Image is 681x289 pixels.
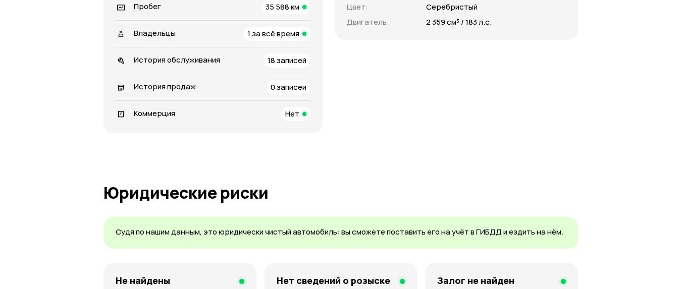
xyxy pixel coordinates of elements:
p: Цвет : [347,2,414,13]
span: 18 записей [268,55,306,66]
span: История продаж [134,81,196,92]
span: 1 за всё время [247,28,299,39]
h1: Юридические риски [103,184,578,202]
p: 2 359 см³ / 183 л.с. [426,17,492,28]
span: Владельцы [134,28,176,38]
span: Нет [285,108,299,119]
h4: Нет сведений о розыске [277,275,390,286]
p: Судя по нашим данным, это юридически чистый автомобиль: вы сможете поставить его на учёт в ГИБДД ... [116,227,566,238]
span: 35 588 км [266,2,299,12]
span: 0 записей [271,82,306,92]
span: Пробег [134,1,161,12]
span: История обслуживания [134,54,220,65]
p: Двигатель : [347,17,414,28]
span: Коммерция [134,108,175,119]
p: Серебристый [426,2,478,13]
h4: Залог не найден [437,275,514,286]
